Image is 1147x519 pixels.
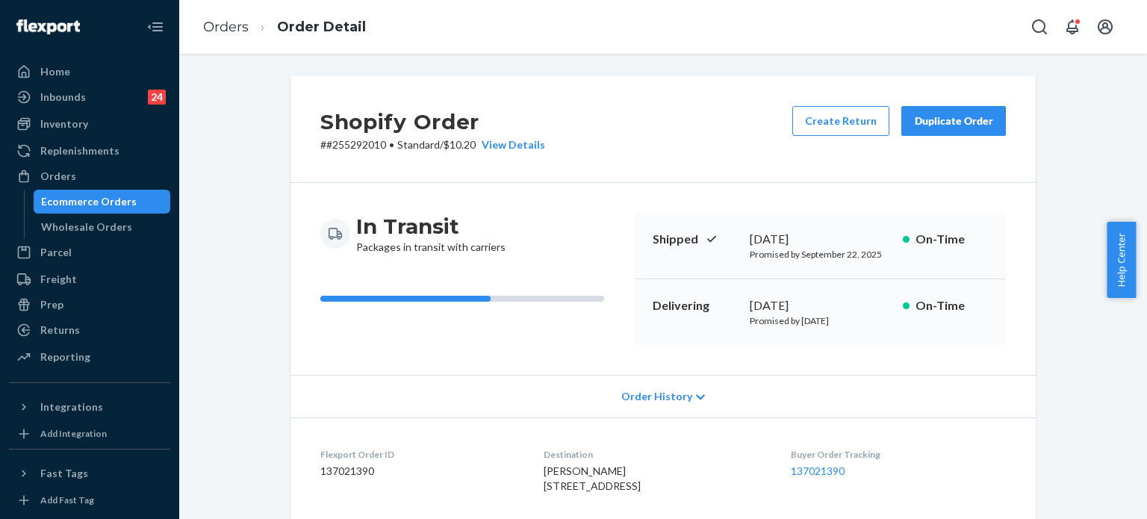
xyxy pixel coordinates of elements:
dd: 137021390 [320,464,520,479]
p: Shipped [653,231,738,248]
a: Add Fast Tag [9,491,170,509]
a: Replenishments [9,139,170,163]
button: Integrations [9,395,170,419]
a: Orders [9,164,170,188]
span: [PERSON_NAME] [STREET_ADDRESS] [544,464,641,492]
button: Close Navigation [140,12,170,42]
div: Home [40,64,70,79]
span: Standard [397,138,440,151]
ol: breadcrumbs [191,5,378,49]
a: Reporting [9,345,170,369]
a: Orders [203,19,249,35]
div: Ecommerce Orders [41,194,137,209]
div: Wholesale Orders [41,220,132,234]
div: [DATE] [750,231,891,248]
dt: Destination [544,448,766,461]
div: Orders [40,169,76,184]
iframe: Opens a widget where you can chat to one of our agents [1052,474,1132,512]
button: Create Return [792,106,889,136]
div: Duplicate Order [914,114,993,128]
a: Wholesale Orders [34,215,171,239]
p: On-Time [916,231,988,248]
p: # #255292010 / $10.20 [320,137,545,152]
button: Open notifications [1057,12,1087,42]
button: Duplicate Order [901,106,1006,136]
a: Returns [9,318,170,342]
div: Packages in transit with carriers [356,213,506,255]
p: Promised by September 22, 2025 [750,248,891,261]
button: View Details [476,137,545,152]
div: Replenishments [40,143,119,158]
button: Open account menu [1090,12,1120,42]
span: Order History [621,389,692,404]
a: Freight [9,267,170,291]
dt: Buyer Order Tracking [791,448,1006,461]
a: Inbounds24 [9,85,170,109]
h2: Shopify Order [320,106,545,137]
div: Add Fast Tag [40,494,94,506]
button: Open Search Box [1025,12,1054,42]
div: Returns [40,323,80,338]
div: Reporting [40,349,90,364]
button: Fast Tags [9,461,170,485]
div: Prep [40,297,63,312]
p: On-Time [916,297,988,314]
div: Integrations [40,400,103,414]
img: Flexport logo [16,19,80,34]
div: Inbounds [40,90,86,105]
button: Help Center [1107,222,1136,298]
dt: Flexport Order ID [320,448,520,461]
div: Add Integration [40,427,107,440]
a: 137021390 [791,464,845,477]
a: Ecommerce Orders [34,190,171,214]
div: Inventory [40,116,88,131]
div: Freight [40,272,77,287]
a: Inventory [9,112,170,136]
a: Home [9,60,170,84]
a: Add Integration [9,425,170,443]
h3: In Transit [356,213,506,240]
a: Parcel [9,240,170,264]
span: • [389,138,394,151]
p: Delivering [653,297,738,314]
a: Prep [9,293,170,317]
p: Promised by [DATE] [750,314,891,327]
div: Fast Tags [40,466,88,481]
div: 24 [148,90,166,105]
a: Order Detail [277,19,366,35]
div: [DATE] [750,297,891,314]
div: Parcel [40,245,72,260]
